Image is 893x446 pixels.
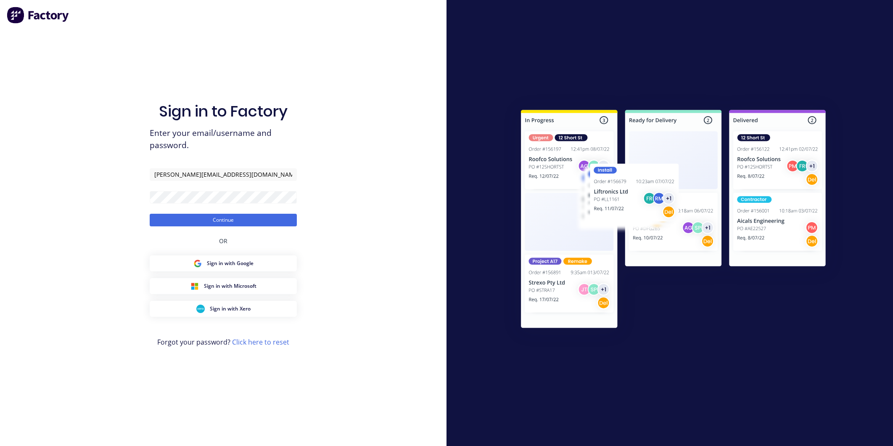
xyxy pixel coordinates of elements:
button: Microsoft Sign inSign in with Microsoft [150,278,297,294]
img: Sign in [502,93,844,348]
img: Google Sign in [193,259,202,268]
img: Xero Sign in [196,305,205,313]
span: Forgot your password? [157,337,289,347]
img: Factory [7,7,70,24]
button: Google Sign inSign in with Google [150,255,297,271]
span: Sign in with Google [207,260,254,267]
div: OR [219,226,227,255]
input: Email/Username [150,168,297,181]
span: Sign in with Microsoft [204,282,256,290]
img: Microsoft Sign in [190,282,199,290]
button: Continue [150,214,297,226]
span: Enter your email/username and password. [150,127,297,151]
button: Xero Sign inSign in with Xero [150,301,297,317]
h1: Sign in to Factory [159,102,288,120]
a: Click here to reset [232,337,289,347]
span: Sign in with Xero [210,305,251,313]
